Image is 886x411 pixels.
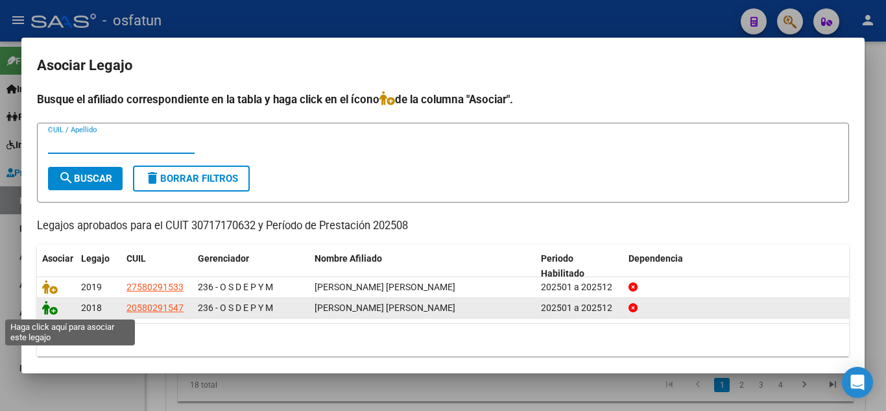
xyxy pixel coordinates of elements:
span: Legajo [81,253,110,264]
span: 2019 [81,282,102,292]
span: 27580291533 [126,282,184,292]
span: Buscar [58,173,112,184]
span: DOMINGUEZ MARTINEZ LIAM AGUSTIN [315,303,455,313]
span: Gerenciador [198,253,249,264]
span: Nombre Afiliado [315,253,382,264]
span: 236 - O S D E P Y M [198,303,273,313]
div: 2 registros [37,324,849,356]
span: CUIL [126,253,146,264]
datatable-header-cell: Asociar [37,245,76,288]
span: DOMINGUEZ MARTINEZ ZOE STELLA [315,282,455,292]
span: Periodo Habilitado [541,253,584,279]
datatable-header-cell: Gerenciador [193,245,309,288]
mat-icon: delete [145,170,160,186]
span: Dependencia [629,253,683,264]
datatable-header-cell: Legajo [76,245,121,288]
span: 236 - O S D E P Y M [198,282,273,292]
h4: Busque el afiliado correspondiente en la tabla y haga click en el ícono de la columna "Asociar". [37,91,849,108]
datatable-header-cell: CUIL [121,245,193,288]
span: 2018 [81,303,102,313]
datatable-header-cell: Nombre Afiliado [309,245,536,288]
h2: Asociar Legajo [37,53,849,78]
span: Borrar Filtros [145,173,238,184]
p: Legajos aprobados para el CUIT 30717170632 y Período de Prestación 202508 [37,218,849,234]
button: Buscar [48,167,123,190]
div: 202501 a 202512 [541,301,618,316]
datatable-header-cell: Dependencia [623,245,850,288]
div: 202501 a 202512 [541,280,618,295]
div: Open Intercom Messenger [842,367,873,398]
datatable-header-cell: Periodo Habilitado [536,245,623,288]
button: Borrar Filtros [133,166,250,192]
span: Asociar [42,253,73,264]
span: 20580291547 [126,303,184,313]
mat-icon: search [58,170,74,186]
